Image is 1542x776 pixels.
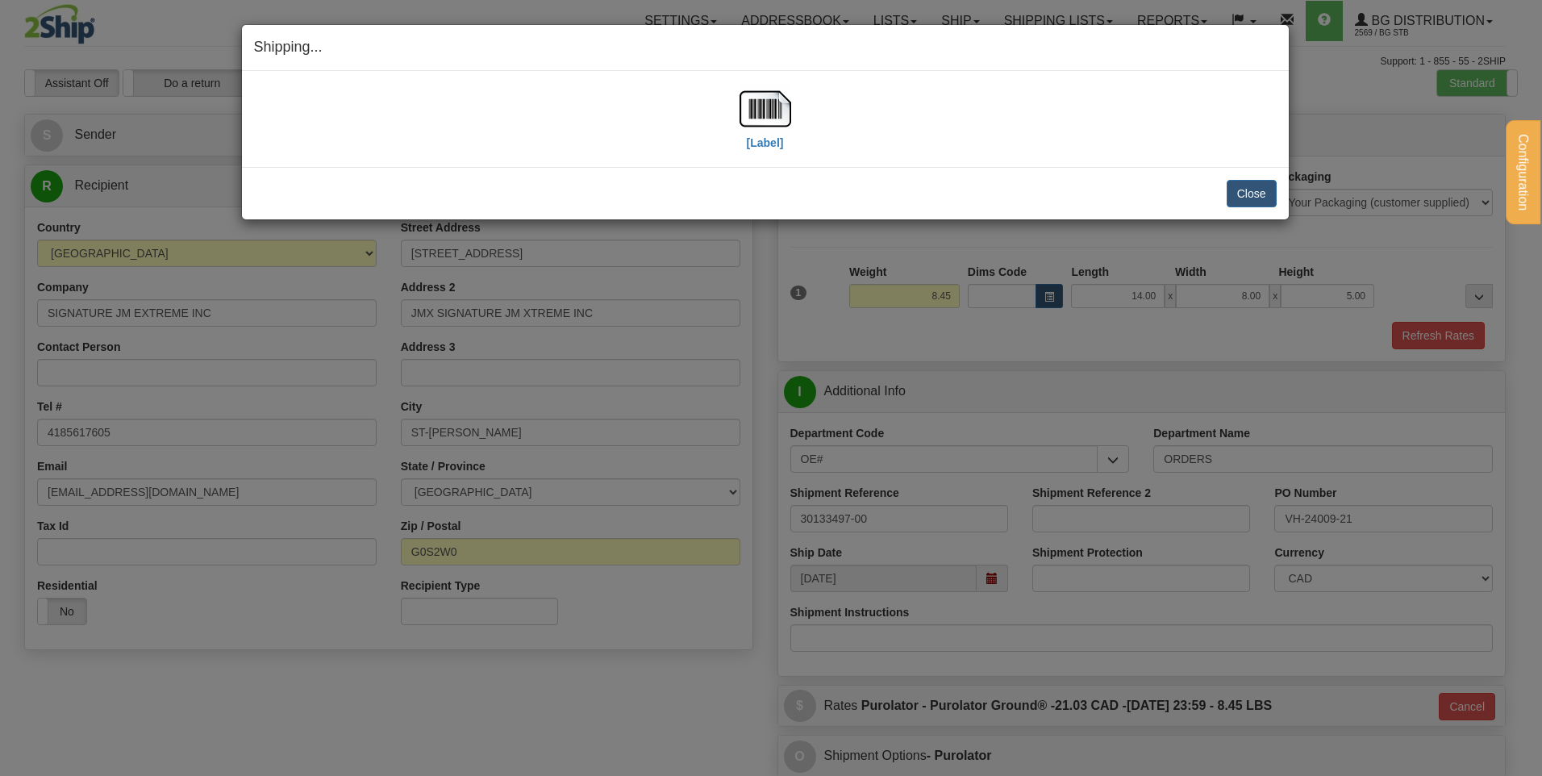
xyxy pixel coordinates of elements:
[1505,306,1540,470] iframe: chat widget
[740,101,791,148] a: [Label]
[747,135,784,151] label: [Label]
[1506,120,1540,224] button: Configuration
[1227,180,1277,207] button: Close
[740,83,791,135] img: barcode.jpg
[254,39,323,55] span: Shipping...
